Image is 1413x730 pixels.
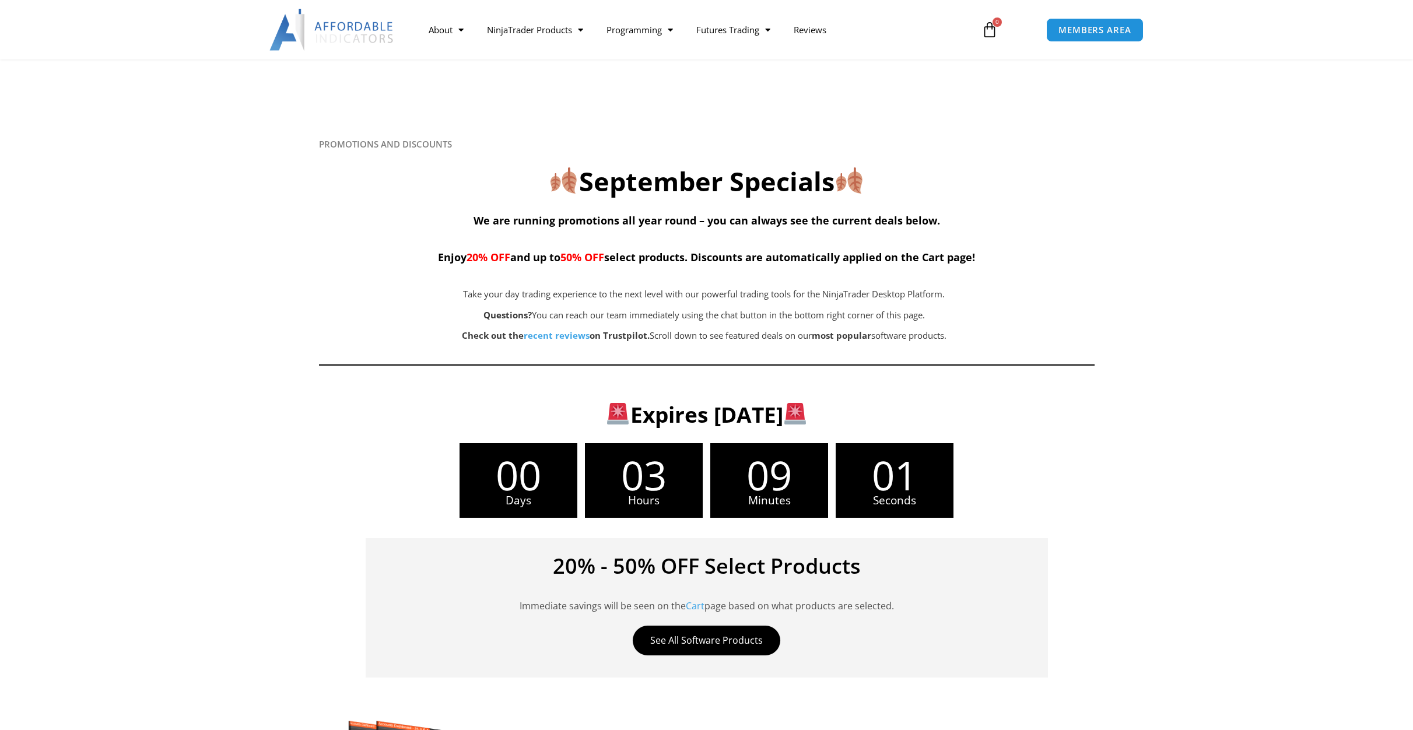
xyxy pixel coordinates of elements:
strong: Questions? [483,309,532,321]
h2: September Specials [319,164,1095,199]
a: 0 [964,13,1015,47]
p: Immediate savings will be seen on the page based on what products are selected. [383,582,1030,614]
span: Enjoy and up to select products. Discounts are automatically applied on the Cart page! [438,250,975,264]
span: 00 [460,455,577,495]
img: 🍂 [836,167,862,194]
img: 🚨 [607,403,629,424]
img: 🍂 [551,167,577,194]
span: Days [460,495,577,506]
span: 50% OFF [560,250,604,264]
span: Take your day trading experience to the next level with our powerful trading tools for the NinjaT... [463,288,945,300]
b: most popular [812,329,871,341]
span: We are running promotions all year round – you can always see the current deals below. [474,213,940,227]
h3: Expires [DATE] [338,401,1075,429]
span: 03 [585,455,703,495]
strong: Check out the on Trustpilot. [462,329,650,341]
a: NinjaTrader Products [475,16,595,43]
h6: PROMOTIONS AND DISCOUNTS [319,139,1095,150]
span: Minutes [710,495,828,506]
span: Hours [585,495,703,506]
a: Futures Trading [685,16,782,43]
a: About [417,16,475,43]
img: LogoAI | Affordable Indicators – NinjaTrader [269,9,395,51]
span: 01 [836,455,953,495]
span: Seconds [836,495,953,506]
span: MEMBERS AREA [1058,26,1131,34]
span: 09 [710,455,828,495]
p: You can reach our team immediately using the chat button in the bottom right corner of this page. [377,307,1032,324]
img: 🚨 [784,403,806,424]
p: Scroll down to see featured deals on our software products. [377,328,1032,344]
a: Programming [595,16,685,43]
nav: Menu [417,16,967,43]
span: 20% OFF [467,250,510,264]
span: 0 [993,17,1002,27]
h4: 20% - 50% OFF Select Products [383,556,1030,577]
a: MEMBERS AREA [1046,18,1144,42]
a: Reviews [782,16,838,43]
a: Cart [686,599,704,612]
a: recent reviews [524,329,590,341]
a: See All Software Products [633,626,780,655]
